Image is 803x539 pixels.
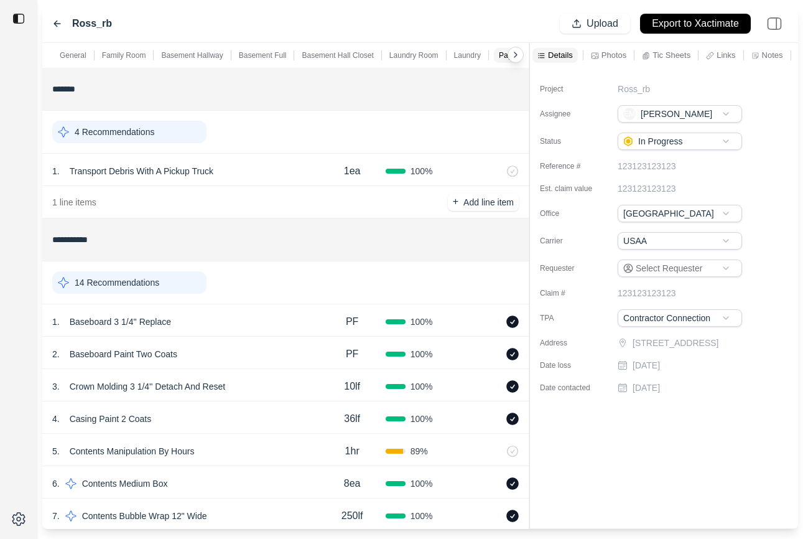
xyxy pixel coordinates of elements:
p: Upload [587,17,618,31]
img: right-panel.svg [761,10,788,37]
label: Ross_rb [72,16,112,31]
img: toggle sidebar [12,12,25,25]
p: Export to Xactimate [652,17,739,31]
button: Export to Xactimate [640,14,751,34]
button: Upload [560,14,630,34]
